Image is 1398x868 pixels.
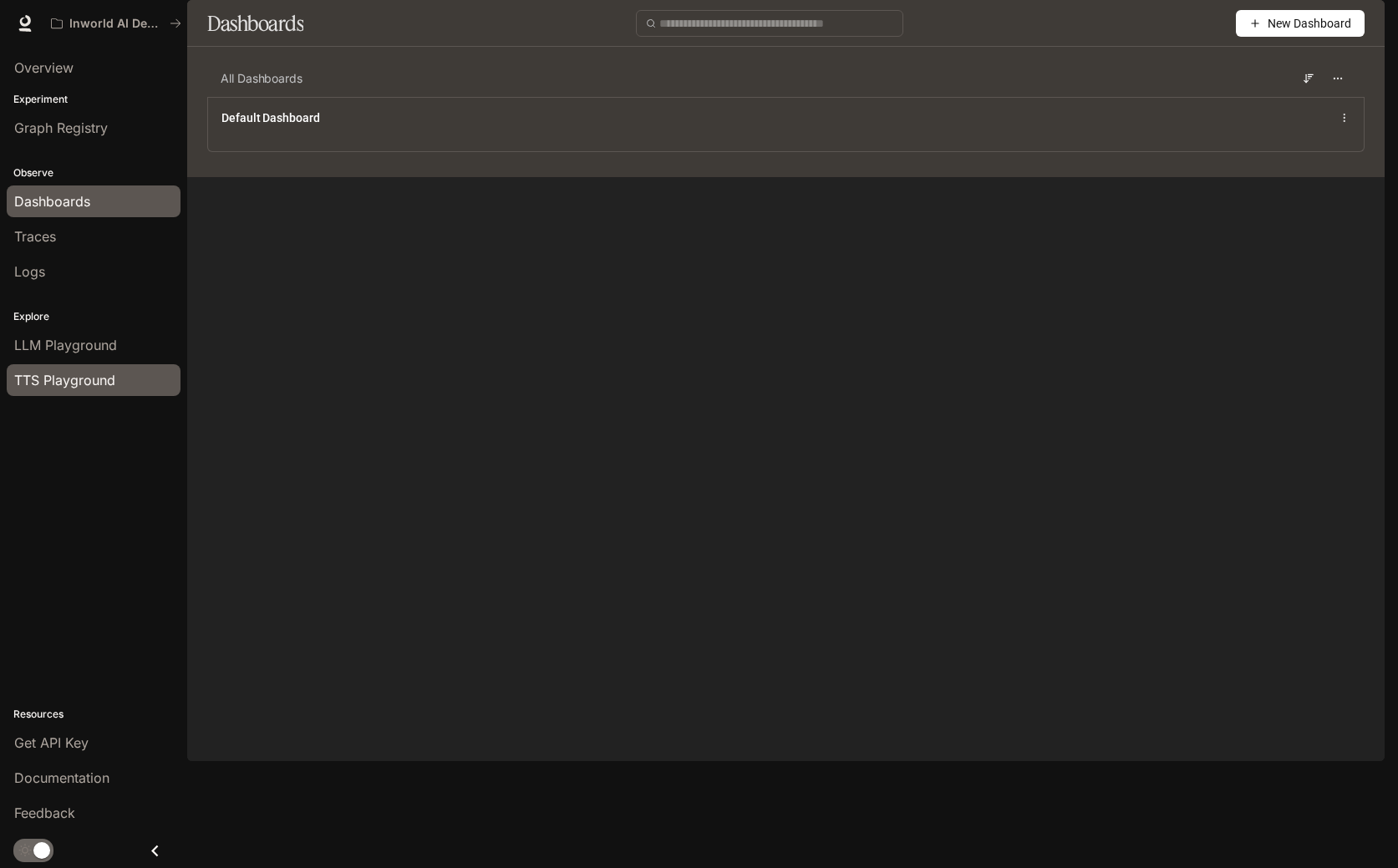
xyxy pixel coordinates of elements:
span: New Dashboard [1268,14,1351,33]
span: All Dashboards [221,70,302,87]
h1: Dashboards [207,7,303,40]
a: Default Dashboard [221,109,320,126]
p: Inworld AI Demos [69,17,163,31]
button: All workspaces [43,7,189,40]
button: New Dashboard [1236,10,1365,37]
